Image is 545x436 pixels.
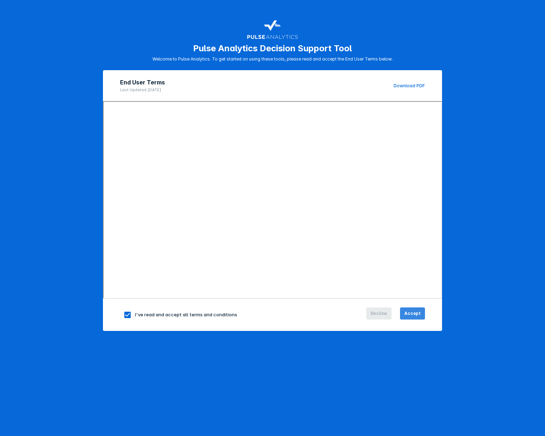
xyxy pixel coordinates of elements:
span: Decline [370,310,388,317]
span: I've read and accept all terms and conditions [135,312,237,317]
p: Welcome to Pulse Analytics. To get started on using these tools, please read and accept the End U... [152,56,393,62]
button: Decline [366,307,392,320]
button: Accept [400,307,425,320]
span: Accept [404,310,421,317]
h1: Pulse Analytics Decision Support Tool [193,43,352,53]
p: Last Updated: [DATE] [120,87,165,92]
h2: End User Terms [120,79,165,86]
img: pulse-logo-user-terms.svg [247,17,298,40]
a: Download PDF [394,83,425,88]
